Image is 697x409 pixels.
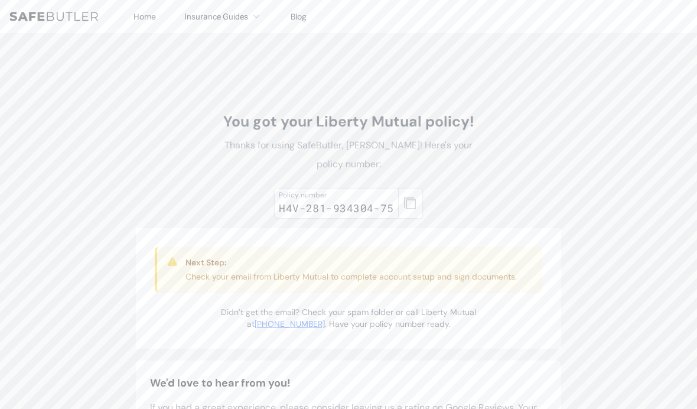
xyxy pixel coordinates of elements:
[291,11,307,22] a: Blog
[184,9,262,24] button: Insurance Guides
[255,319,325,329] a: [PHONE_NUMBER]
[216,306,481,330] p: Didn’t get the email? Check your spam folder or call Liberty Mutual at . Have your policy number ...
[216,112,481,131] h1: You got your Liberty Mutual policy!
[150,375,547,391] h2: We'd love to hear from you!
[279,200,394,216] div: H4V-281-934304-75
[216,136,481,174] p: Thanks for using SafeButler, [PERSON_NAME]! Here's your policy number:
[279,190,394,200] div: Policy number
[9,12,98,21] img: SafeButler Text Logo
[185,257,517,268] h3: Next Step:
[185,271,517,283] p: Check your email from Liberty Mutual to complete account setup and sign documents.
[133,11,156,22] a: Home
